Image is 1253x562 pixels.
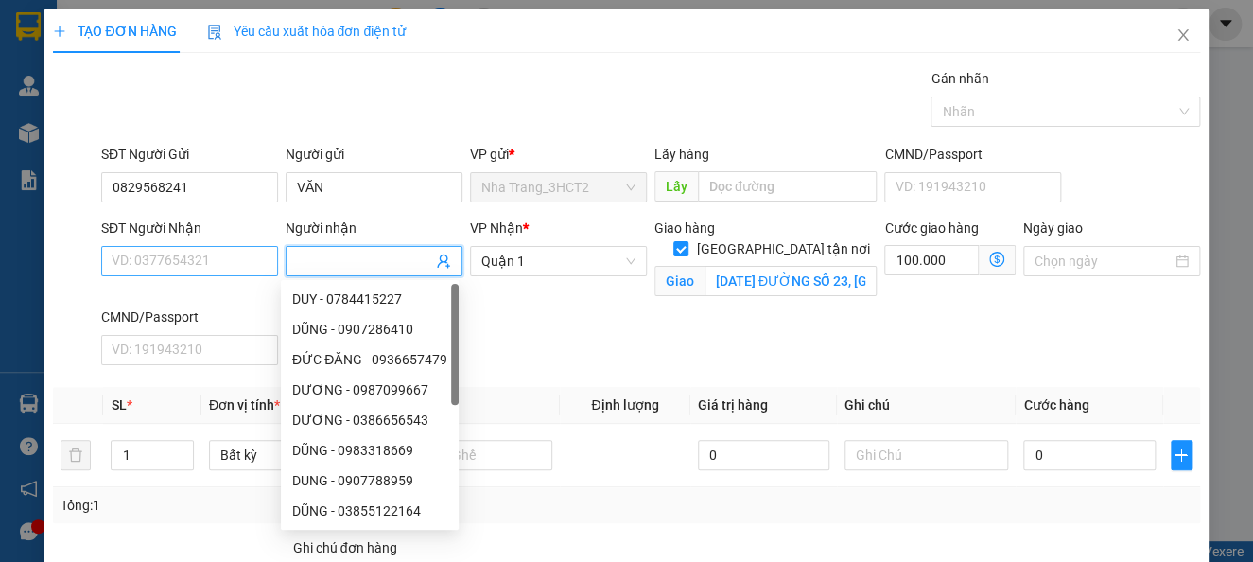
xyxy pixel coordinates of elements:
[470,220,523,236] span: VP Nhận
[1175,27,1191,43] span: close
[884,144,1061,165] div: CMND/Passport
[931,71,988,86] label: Gán nhãn
[1157,9,1209,62] button: Close
[281,375,459,405] div: DƯƠNG - 0987099667
[281,284,459,314] div: DUY - 0784415227
[688,238,877,259] span: [GEOGRAPHIC_DATA] tận nơi
[53,25,66,38] span: plus
[116,27,187,116] b: Gửi khách hàng
[281,435,459,465] div: DŨNG - 0983318669
[293,540,397,555] label: Ghi chú đơn hàng
[481,247,635,275] span: Quận 1
[1171,440,1192,470] button: plus
[205,24,251,69] img: logo.jpg
[220,441,362,469] span: Bất kỳ
[698,397,768,413] span: Giá trị hàng
[1172,448,1192,463] span: plus
[207,25,222,40] img: icon
[292,410,447,430] div: DƯƠNG - 0386656543
[698,171,878,202] input: Dọc đường
[61,440,91,470] button: delete
[281,314,459,344] div: DŨNG - 0907286410
[61,495,485,516] div: Tổng: 1
[281,405,459,435] div: DƯƠNG - 0386656543
[159,72,260,87] b: [DOMAIN_NAME]
[286,144,462,165] div: Người gửi
[654,266,705,296] span: Giao
[292,289,447,309] div: DUY - 0784415227
[53,24,176,39] span: TẠO ĐƠN HÀNG
[654,220,715,236] span: Giao hàng
[1035,251,1172,272] input: Ngày giao
[292,440,447,461] div: DŨNG - 0983318669
[884,220,978,236] label: Cước giao hàng
[837,387,1017,424] th: Ghi chú
[292,379,447,400] div: DƯƠNG - 0987099667
[989,252,1004,267] span: dollar-circle
[159,90,260,114] li: (c) 2017
[698,440,829,470] input: 0
[844,440,1009,470] input: Ghi Chú
[101,218,278,238] div: SĐT Người Nhận
[1023,220,1083,236] label: Ngày giao
[111,397,126,413] span: SL
[436,254,451,269] span: user-add
[591,397,658,413] span: Định lượng
[654,171,698,202] span: Lấy
[292,349,447,370] div: ĐỨC ĐĂNG - 0936657479
[388,440,552,470] input: VD: Bàn, Ghế
[209,397,280,413] span: Đơn vị tính
[101,307,278,327] div: CMND/Passport
[705,266,878,296] input: Giao tận nơi
[281,465,459,496] div: DUNG - 0907788959
[1023,397,1088,413] span: Cước hàng
[470,144,647,165] div: VP gửi
[281,496,459,526] div: DŨNG - 03855122164
[292,470,447,491] div: DUNG - 0907788959
[281,344,459,375] div: ĐỨC ĐĂNG - 0936657479
[207,24,407,39] span: Yêu cầu xuất hóa đơn điện tử
[292,319,447,340] div: DŨNG - 0907286410
[481,173,635,202] span: Nha Trang_3HCT2
[292,501,447,521] div: DŨNG - 03855122164
[884,245,978,275] input: Cước giao hàng
[654,147,709,162] span: Lấy hàng
[24,122,104,244] b: Phương Nam Express
[286,218,462,238] div: Người nhận
[101,144,278,165] div: SĐT Người Gửi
